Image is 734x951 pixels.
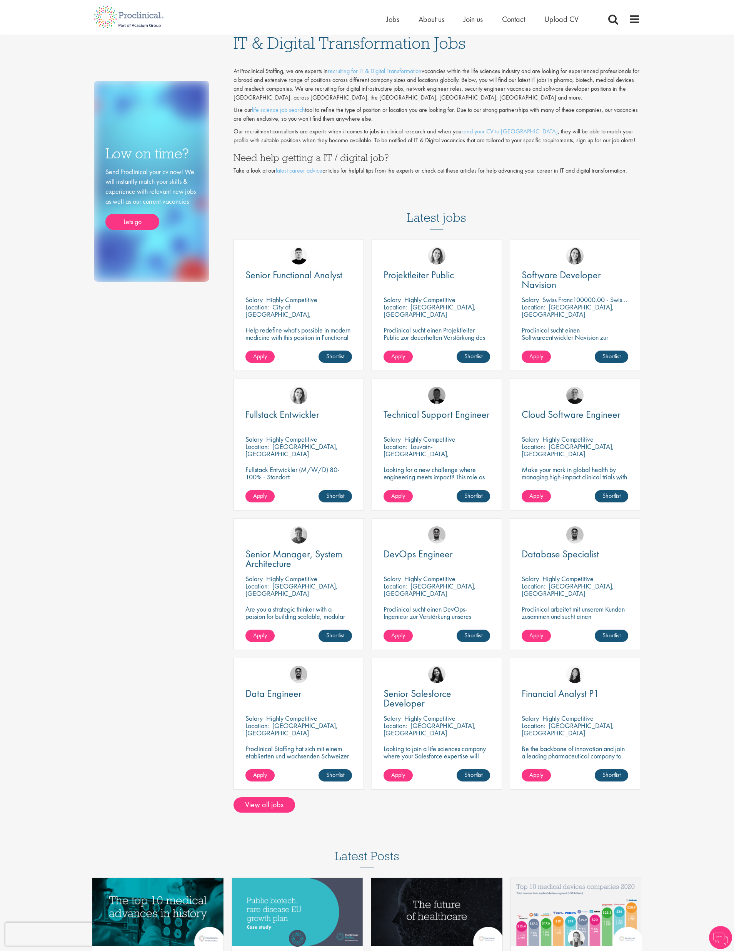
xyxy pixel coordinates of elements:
[245,466,352,502] p: Fullstack Entwickler (M/W/D) 80-100% - Standort: [GEOGRAPHIC_DATA], [GEOGRAPHIC_DATA] - Arbeitsze...
[384,714,401,723] span: Salary
[522,270,628,289] a: Software Developer Navision
[266,435,317,444] p: Highly Competitive
[245,721,269,730] span: Location:
[522,582,545,590] span: Location:
[384,687,451,710] span: Senior Salesforce Developer
[384,303,407,311] span: Location:
[404,435,455,444] p: Highly Competitive
[522,303,614,319] p: [GEOGRAPHIC_DATA], [GEOGRAPHIC_DATA]
[105,167,198,230] div: Send Proclinical your cv now! We will instantly match your skills & experience with relevant new ...
[234,153,641,163] h3: Need help getting a IT / digital job?
[266,714,317,723] p: Highly Competitive
[384,466,490,495] p: Looking for a new challenge where engineering meets impact? This role as Technical Support Engine...
[245,303,269,311] span: Location:
[234,127,641,145] p: Our recruitment consultants are experts when it comes to jobs in clinical research and when you ,...
[544,14,579,24] a: Upload CV
[290,387,307,404] img: Nur Ergiydiren
[253,631,267,639] span: Apply
[290,526,307,544] img: Sheridon Lloyd
[595,351,628,363] a: Shortlist
[428,666,445,683] a: Indre Stankeviciute
[384,574,401,583] span: Salary
[384,745,490,781] p: Looking to join a life sciences company where your Salesforce expertise will accelerate breakthro...
[289,930,306,947] img: Proclinical Staffing
[245,582,338,598] p: [GEOGRAPHIC_DATA], [GEOGRAPHIC_DATA]
[542,295,700,304] p: Swiss Franc100000.00 - Swiss Franc110000.00 per annum
[245,687,302,700] span: Data Engineer
[566,526,584,544] a: Timothy Deschamps
[522,549,628,559] a: Database Specialist
[245,574,263,583] span: Salary
[371,878,502,946] img: Future of healthcare
[253,492,267,500] span: Apply
[386,14,399,24] a: Jobs
[522,605,628,642] p: Proclinical arbeitet mit unserem Kunden zusammen und sucht einen Datenbankspezialisten zur Verstä...
[522,408,621,421] span: Cloud Software Engineer
[253,352,267,360] span: Apply
[335,850,399,868] h3: Latest Posts
[371,878,502,946] a: Link to a post
[245,582,269,590] span: Location:
[419,14,444,24] span: About us
[428,526,445,544] img: Timothy Deschamps
[384,295,401,304] span: Salary
[566,247,584,264] a: Nur Ergiydiren
[428,387,445,404] img: Tom Stables
[245,442,269,451] span: Location:
[522,435,539,444] span: Salary
[522,410,628,419] a: Cloud Software Engineer
[566,387,584,404] img: Emma Pretorious
[232,878,363,946] img: Public biotech, rare disease EU growth plan thumbnail
[529,492,543,500] span: Apply
[464,14,483,24] a: Join us
[502,14,525,24] a: Contact
[404,295,455,304] p: Highly Competitive
[319,351,352,363] a: Shortlist
[252,106,305,114] a: life science job search
[522,687,599,700] span: Financial Analyst P1
[290,247,307,264] a: Patrick Melody
[245,490,275,502] a: Apply
[511,878,642,946] a: Link to a post
[245,351,275,363] a: Apply
[522,689,628,698] a: Financial Analyst P1
[522,268,601,291] span: Software Developer Navision
[319,490,352,502] a: Shortlist
[328,67,422,75] a: recruiting for IT & Digital Transformation
[384,490,413,502] a: Apply
[461,127,558,135] a: send your CV to [GEOGRAPHIC_DATA]
[566,666,584,683] img: Numhom Sudsok
[522,303,545,311] span: Location:
[234,33,465,53] span: IT & Digital Transformation Jobs
[245,721,338,737] p: [GEOGRAPHIC_DATA], [GEOGRAPHIC_DATA]
[384,547,453,560] span: DevOps Engineer
[245,442,338,458] p: [GEOGRAPHIC_DATA], [GEOGRAPHIC_DATA]
[384,605,490,635] p: Proclinical sucht einen DevOps-Ingenieur zur Verstärkung unseres Kundenteams in [GEOGRAPHIC_DATA].
[245,745,352,789] p: Proclinical Staffing hat sich mit einem etablierten und wachsenden Schweizer IT-Dienstleister zus...
[404,574,455,583] p: Highly Competitive
[319,630,352,642] a: Shortlist
[457,630,490,642] a: Shortlist
[319,769,352,781] a: Shortlist
[266,295,317,304] p: Highly Competitive
[568,930,585,947] img: Hannah Burke
[384,769,413,781] a: Apply
[522,714,539,723] span: Salary
[384,435,401,444] span: Salary
[522,630,551,642] a: Apply
[232,878,363,946] a: Link to a post
[457,769,490,781] a: Shortlist
[245,605,352,627] p: Are you a strategic thinker with a passion for building scalable, modular technology platforms?
[542,574,594,583] p: Highly Competitive
[522,721,545,730] span: Location:
[522,442,545,451] span: Location:
[105,214,159,230] a: Lets go
[522,745,628,774] p: Be the backbone of innovation and join a leading pharmaceutical company to help keep life-changin...
[245,410,352,419] a: Fullstack Entwickler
